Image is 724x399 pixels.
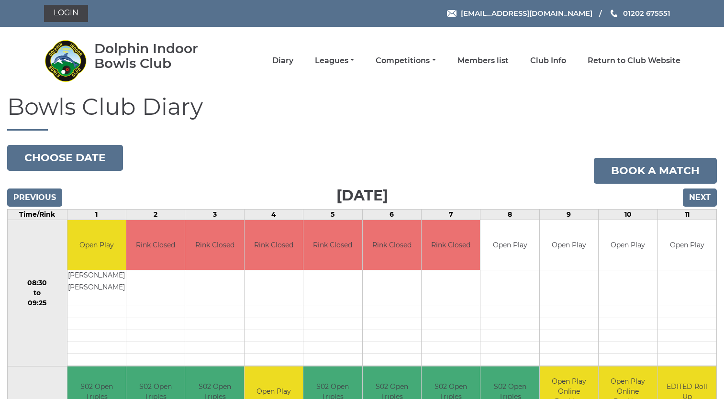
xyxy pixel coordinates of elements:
td: [PERSON_NAME] [67,282,126,294]
span: 01202 675551 [623,9,670,18]
span: [EMAIL_ADDRESS][DOMAIN_NAME] [461,9,592,18]
td: Open Play [480,220,539,270]
input: Next [683,188,717,207]
td: 7 [421,209,480,220]
td: Open Play [67,220,126,270]
h1: Bowls Club Diary [7,94,717,131]
td: Open Play [658,220,717,270]
td: Rink Closed [185,220,244,270]
td: Time/Rink [8,209,67,220]
a: Login [44,5,88,22]
td: 10 [599,209,657,220]
a: Email [EMAIL_ADDRESS][DOMAIN_NAME] [447,8,592,19]
a: Book a match [594,158,717,184]
img: Phone us [611,10,617,17]
td: Rink Closed [422,220,480,270]
a: Return to Club Website [588,55,680,66]
div: Dolphin Indoor Bowls Club [94,41,226,71]
img: Dolphin Indoor Bowls Club [44,39,87,82]
td: 4 [244,209,303,220]
img: Email [447,10,457,17]
a: Leagues [315,55,354,66]
td: 1 [67,209,126,220]
td: Rink Closed [363,220,421,270]
td: 11 [657,209,717,220]
td: 08:30 to 09:25 [8,220,67,366]
td: 2 [126,209,185,220]
td: 3 [185,209,244,220]
td: 5 [303,209,362,220]
a: Club Info [530,55,566,66]
button: Choose date [7,145,123,171]
a: Competitions [376,55,435,66]
td: 8 [480,209,539,220]
td: 9 [539,209,598,220]
td: 6 [362,209,421,220]
td: Rink Closed [126,220,185,270]
a: Members list [457,55,509,66]
a: Phone us 01202 675551 [609,8,670,19]
td: Rink Closed [303,220,362,270]
td: Open Play [540,220,598,270]
a: Diary [272,55,293,66]
td: [PERSON_NAME] [67,270,126,282]
input: Previous [7,188,62,207]
td: Rink Closed [245,220,303,270]
td: Open Play [599,220,657,270]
